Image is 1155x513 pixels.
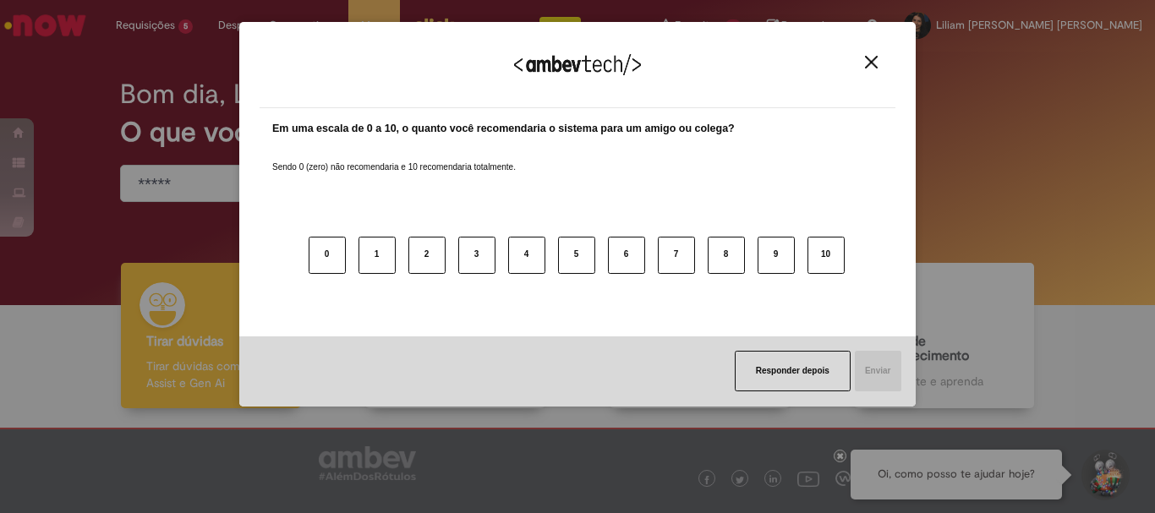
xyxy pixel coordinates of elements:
[508,237,545,274] button: 4
[860,55,883,69] button: Close
[865,56,878,68] img: Close
[514,54,641,75] img: Logo Ambevtech
[408,237,446,274] button: 2
[758,237,795,274] button: 9
[309,237,346,274] button: 0
[359,237,396,274] button: 1
[658,237,695,274] button: 7
[608,237,645,274] button: 6
[272,121,735,137] label: Em uma escala de 0 a 10, o quanto você recomendaria o sistema para um amigo ou colega?
[735,351,851,391] button: Responder depois
[708,237,745,274] button: 8
[272,141,516,173] label: Sendo 0 (zero) não recomendaria e 10 recomendaria totalmente.
[458,237,495,274] button: 3
[807,237,845,274] button: 10
[558,237,595,274] button: 5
